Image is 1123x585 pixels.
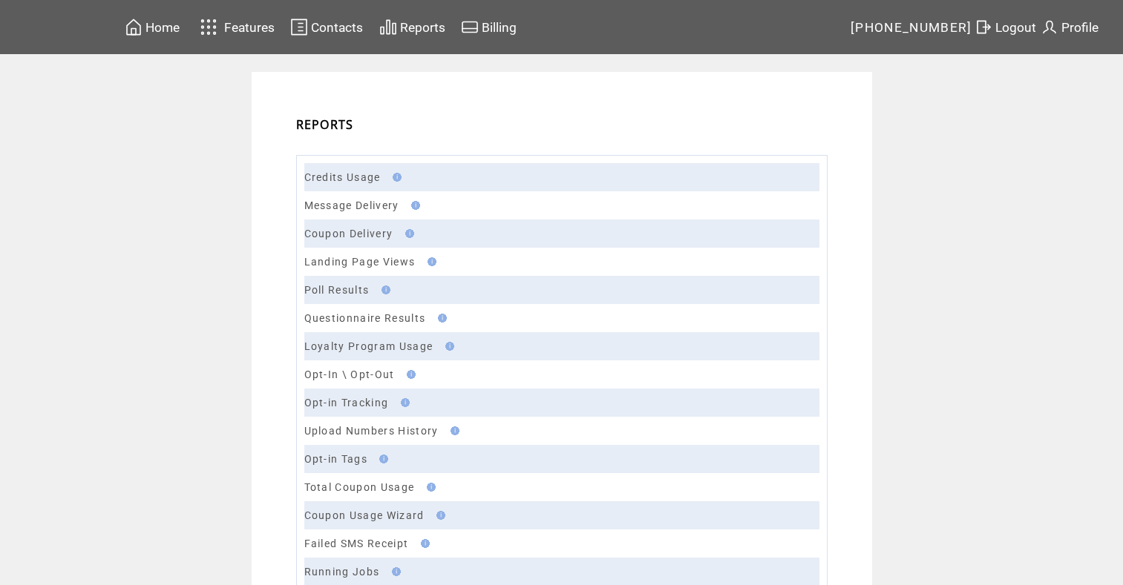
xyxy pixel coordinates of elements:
img: help.gif [377,285,390,294]
a: Logout [972,16,1038,39]
a: Total Coupon Usage [304,481,415,493]
a: Questionnaire Results [304,312,426,324]
img: help.gif [375,455,388,463]
a: Coupon Usage Wizard [304,509,425,521]
a: Reports [377,16,448,39]
span: Contacts [311,20,363,35]
img: exit.svg [975,18,992,36]
img: help.gif [388,173,402,182]
span: Features [224,20,275,35]
a: Message Delivery [304,199,399,211]
a: Loyalty Program Usage [304,340,433,352]
img: help.gif [387,567,401,576]
img: profile.svg [1041,18,1058,36]
a: Landing Page Views [304,256,416,268]
img: help.gif [401,229,414,238]
span: Billing [482,20,517,35]
a: Profile [1038,16,1101,39]
a: Home [122,16,182,39]
a: Failed SMS Receipt [304,538,409,549]
img: contacts.svg [290,18,308,36]
img: chart.svg [379,18,397,36]
a: Coupon Delivery [304,228,393,239]
img: help.gif [432,511,445,520]
span: REPORTS [296,116,354,133]
a: Running Jobs [304,566,380,578]
img: home.svg [125,18,143,36]
span: Logout [995,20,1036,35]
a: Opt-In \ Opt-Out [304,368,395,380]
img: help.gif [422,483,436,492]
img: help.gif [416,539,430,548]
a: Credits Usage [304,171,381,183]
span: Reports [400,20,445,35]
img: help.gif [407,201,420,210]
img: help.gif [423,257,436,266]
a: Upload Numbers History [304,425,439,437]
span: Profile [1061,20,1099,35]
img: help.gif [446,426,459,435]
img: help.gif [402,370,416,379]
a: Contacts [288,16,365,39]
a: Opt-in Tracking [304,397,389,409]
a: Opt-in Tags [304,453,368,465]
img: help.gif [441,342,454,351]
img: help.gif [396,398,410,407]
a: Poll Results [304,284,370,296]
img: features.svg [196,15,222,39]
a: Features [194,13,278,42]
span: [PHONE_NUMBER] [851,20,972,35]
img: help.gif [433,314,447,323]
a: Billing [459,16,519,39]
img: creidtcard.svg [461,18,479,36]
span: Home [145,20,180,35]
